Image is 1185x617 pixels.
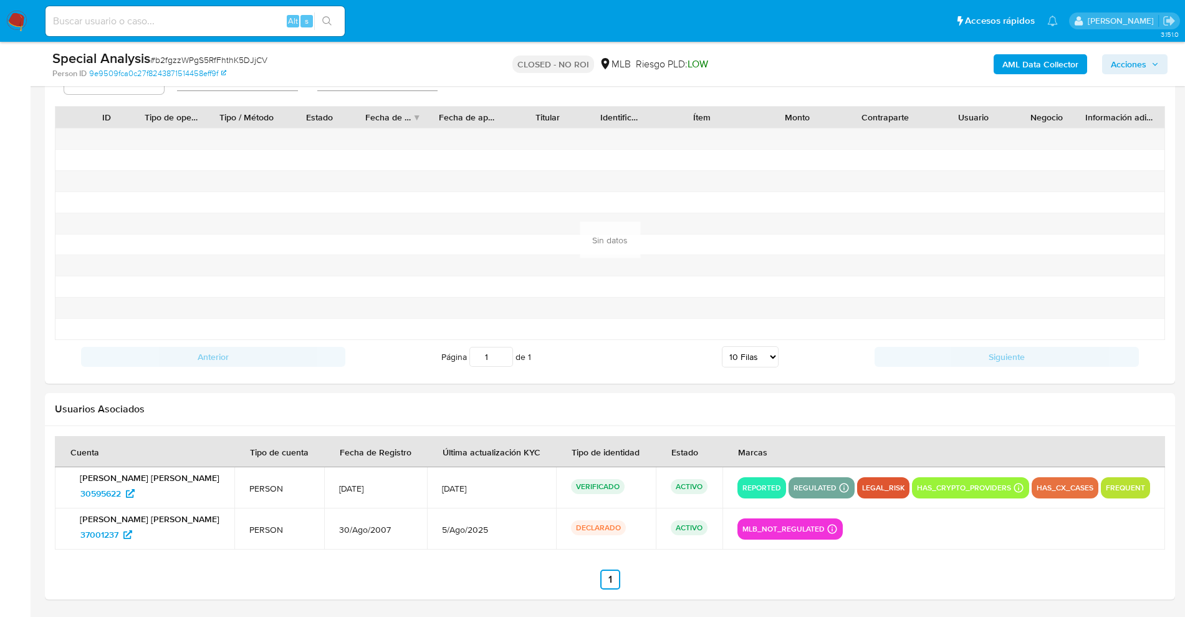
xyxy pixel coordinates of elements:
p: CLOSED - NO ROI [512,56,594,73]
span: # b2fgzzWPgS5RfFhthK5DJjCV [150,54,267,66]
b: AML Data Collector [1002,54,1078,74]
a: Salir [1163,14,1176,27]
a: 9e9509fca0c27f8243871514458eff9f [89,68,226,79]
span: Accesos rápidos [965,14,1035,27]
button: search-icon [314,12,340,30]
input: Buscar usuario o caso... [46,13,345,29]
h2: Usuarios Asociados [55,403,1165,415]
span: s [305,15,309,27]
button: Acciones [1102,54,1168,74]
span: Acciones [1111,54,1146,74]
span: Alt [288,15,298,27]
a: Notificaciones [1047,16,1058,26]
span: 3.151.0 [1161,29,1179,39]
p: santiago.sgreco@mercadolibre.com [1088,15,1158,27]
span: Riesgo PLD: [636,57,708,71]
b: Person ID [52,68,87,79]
button: AML Data Collector [994,54,1087,74]
span: LOW [688,57,708,71]
div: MLB [599,57,631,71]
b: Special Analysis [52,48,150,68]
